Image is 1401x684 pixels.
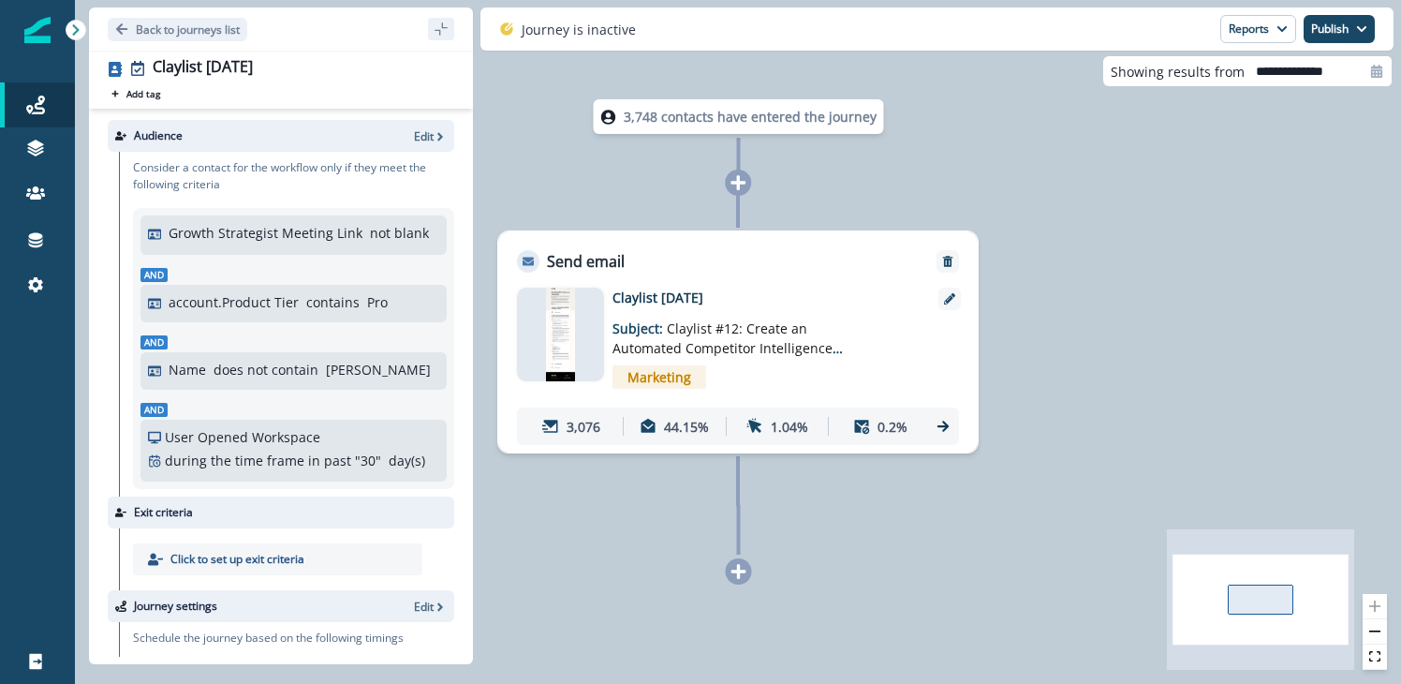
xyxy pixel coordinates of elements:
[1304,15,1375,43] button: Publish
[771,417,808,437] p: 1.04%
[136,22,240,37] p: Back to journeys list
[567,417,600,437] p: 3,076
[214,360,318,379] p: does not contain
[165,451,304,470] p: during the time frame
[170,551,304,568] p: Click to set up exit criteria
[612,288,912,307] p: Claylist [DATE]
[389,451,425,470] p: day(s)
[414,128,434,144] p: Edit
[326,360,431,379] p: [PERSON_NAME]
[140,335,168,349] span: And
[877,417,907,437] p: 0.2%
[367,292,388,312] p: Pro
[933,255,963,268] button: Remove
[126,88,160,99] p: Add tag
[1363,619,1387,645] button: zoom out
[522,20,636,39] p: Journey is inactive
[134,127,183,144] p: Audience
[738,138,739,228] g: Edge from node-dl-count to e7bfce6c-4c8b-43a6-9dac-1bd98da1030d
[108,86,164,101] button: Add tag
[612,320,843,377] span: Claylist #12: Create an Automated Competitor Intelligence Digest
[140,268,168,282] span: And
[546,288,574,381] img: email asset unavailable
[1111,62,1245,82] p: Showing results from
[738,456,739,555] g: Edge from e7bfce6c-4c8b-43a6-9dac-1bd98da1030d to node-add-under-3be799ce-5591-44cb-a418-7dda36c4...
[308,451,351,470] p: in past
[24,17,51,43] img: Inflection
[414,599,447,615] button: Edit
[133,630,404,647] p: Schedule the journey based on the following timings
[140,403,168,417] span: And
[414,128,447,144] button: Edit
[133,159,454,193] p: Consider a contact for the workflow only if they meet the following criteria
[169,292,299,312] p: account.Product Tier
[1363,645,1387,670] button: fit view
[612,307,847,358] p: Subject:
[547,250,625,273] p: Send email
[108,18,247,41] button: Go back
[169,360,206,379] p: Name
[306,292,360,312] p: contains
[428,18,454,40] button: sidebar collapse toggle
[559,99,919,134] div: 3,748 contacts have entered the journey
[612,365,706,389] span: Marketing
[165,427,320,447] p: User Opened Workspace
[497,230,979,454] div: Send emailRemoveemail asset unavailableClaylist [DATE]Subject: Claylist #12: Create an Automated ...
[1220,15,1296,43] button: Reports
[153,58,253,79] div: Claylist [DATE]
[664,417,709,437] p: 44.15%
[414,599,434,615] p: Edit
[624,107,877,126] p: 3,748 contacts have entered the journey
[370,223,429,243] p: not blank
[134,504,193,521] p: Exit criteria
[355,451,381,470] p: " 30 "
[134,598,217,615] p: Journey settings
[169,223,362,243] p: Growth Strategist Meeting Link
